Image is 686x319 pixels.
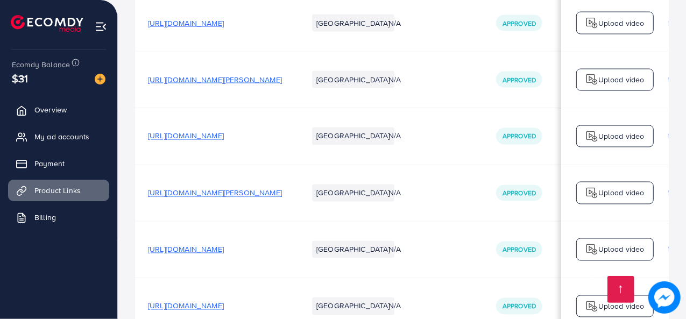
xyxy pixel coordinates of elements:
[148,301,224,311] span: [URL][DOMAIN_NAME]
[34,185,81,196] span: Product Links
[148,18,224,29] span: [URL][DOMAIN_NAME]
[388,131,401,141] span: N/A
[312,297,394,315] li: [GEOGRAPHIC_DATA]
[148,188,282,199] span: [URL][DOMAIN_NAME][PERSON_NAME]
[34,104,67,115] span: Overview
[388,244,401,255] span: N/A
[8,180,109,201] a: Product Links
[34,131,89,142] span: My ad accounts
[95,74,105,84] img: image
[598,300,645,313] p: Upload video
[598,73,645,86] p: Upload video
[8,153,109,174] a: Payment
[148,131,224,141] span: [URL][DOMAIN_NAME]
[8,126,109,147] a: My ad accounts
[503,19,536,28] span: Approved
[585,300,598,313] img: logo
[648,281,681,314] img: image
[312,241,394,258] li: [GEOGRAPHIC_DATA]
[503,302,536,311] span: Approved
[598,187,645,200] p: Upload video
[388,74,401,85] span: N/A
[148,244,224,255] span: [URL][DOMAIN_NAME]
[34,212,56,223] span: Billing
[312,15,394,32] li: [GEOGRAPHIC_DATA]
[503,189,536,198] span: Approved
[585,130,598,143] img: logo
[503,245,536,254] span: Approved
[388,188,401,199] span: N/A
[503,75,536,84] span: Approved
[312,71,394,88] li: [GEOGRAPHIC_DATA]
[585,17,598,30] img: logo
[8,207,109,228] a: Billing
[34,158,65,169] span: Payment
[95,20,107,33] img: menu
[585,73,598,86] img: logo
[598,17,645,30] p: Upload video
[388,301,401,311] span: N/A
[12,70,28,86] span: $31
[148,74,282,85] span: [URL][DOMAIN_NAME][PERSON_NAME]
[598,243,645,256] p: Upload video
[8,99,109,120] a: Overview
[503,132,536,141] span: Approved
[312,127,394,145] li: [GEOGRAPHIC_DATA]
[585,243,598,256] img: logo
[312,185,394,202] li: [GEOGRAPHIC_DATA]
[388,18,401,29] span: N/A
[598,130,645,143] p: Upload video
[585,187,598,200] img: logo
[12,59,70,70] span: Ecomdy Balance
[11,15,83,32] img: logo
